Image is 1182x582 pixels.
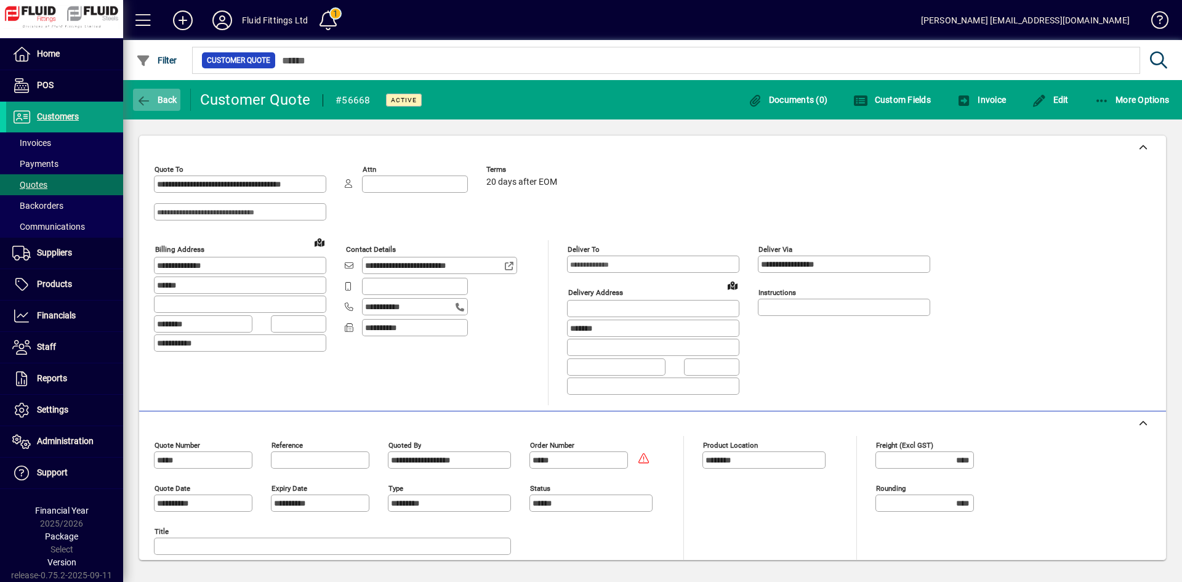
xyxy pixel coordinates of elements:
span: Invoices [12,138,51,148]
mat-label: Status [530,483,550,492]
mat-label: Title [155,527,169,535]
span: Reports [37,373,67,383]
span: Version [47,557,76,567]
a: Products [6,269,123,300]
span: Back [136,95,177,105]
a: Administration [6,426,123,457]
a: Invoices [6,132,123,153]
mat-label: Rounding [876,483,906,492]
mat-label: Expiry date [271,483,307,492]
button: Edit [1029,89,1072,111]
span: Administration [37,436,94,446]
span: Invoice [957,95,1006,105]
a: Support [6,458,123,488]
button: Back [133,89,180,111]
mat-label: Quote To [155,165,183,174]
span: Home [37,49,60,59]
a: Suppliers [6,238,123,269]
span: Suppliers [37,248,72,257]
mat-label: Quoted by [388,440,421,449]
mat-label: Type [388,483,403,492]
span: Payments [12,159,58,169]
span: Support [37,467,68,477]
span: Filter [136,55,177,65]
button: Documents (0) [744,89,830,111]
div: Fluid Fittings Ltd [242,10,308,30]
span: Active [391,96,417,104]
button: Custom Fields [850,89,934,111]
mat-label: Deliver via [758,245,792,254]
mat-label: Quote number [155,440,200,449]
a: Communications [6,216,123,237]
span: Products [37,279,72,289]
button: Add [163,9,203,31]
a: Payments [6,153,123,174]
mat-label: Quote date [155,483,190,492]
a: Settings [6,395,123,426]
span: Edit [1032,95,1069,105]
mat-label: Reference [271,440,303,449]
a: Backorders [6,195,123,216]
span: Financials [37,310,76,320]
mat-label: Attn [363,165,376,174]
mat-label: Order number [530,440,574,449]
button: More Options [1092,89,1173,111]
mat-label: Freight (excl GST) [876,440,933,449]
a: Home [6,39,123,70]
a: Financials [6,301,123,331]
span: Custom Fields [853,95,931,105]
mat-label: Instructions [758,288,796,297]
app-page-header-button: Back [123,89,191,111]
div: [PERSON_NAME] [EMAIL_ADDRESS][DOMAIN_NAME] [921,10,1130,30]
span: Staff [37,342,56,352]
a: Knowledge Base [1142,2,1167,42]
div: Customer Quote [200,90,311,110]
span: Quotes [12,180,47,190]
mat-label: Product location [703,440,758,449]
span: Communications [12,222,85,232]
span: Settings [37,405,68,414]
span: POS [37,80,54,90]
button: Invoice [954,89,1009,111]
span: Terms [486,166,560,174]
a: Reports [6,363,123,394]
mat-label: Deliver To [568,245,600,254]
span: More Options [1095,95,1170,105]
a: View on map [310,232,329,252]
span: Customer Quote [207,54,270,67]
span: Backorders [12,201,63,211]
span: Customers [37,111,79,121]
a: POS [6,70,123,101]
a: Staff [6,332,123,363]
span: Package [45,531,78,541]
a: Quotes [6,174,123,195]
div: #56668 [336,91,371,110]
span: Financial Year [35,506,89,515]
a: View on map [723,275,742,295]
button: Filter [133,49,180,71]
button: Profile [203,9,242,31]
span: 20 days after EOM [486,177,557,187]
span: Documents (0) [747,95,827,105]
